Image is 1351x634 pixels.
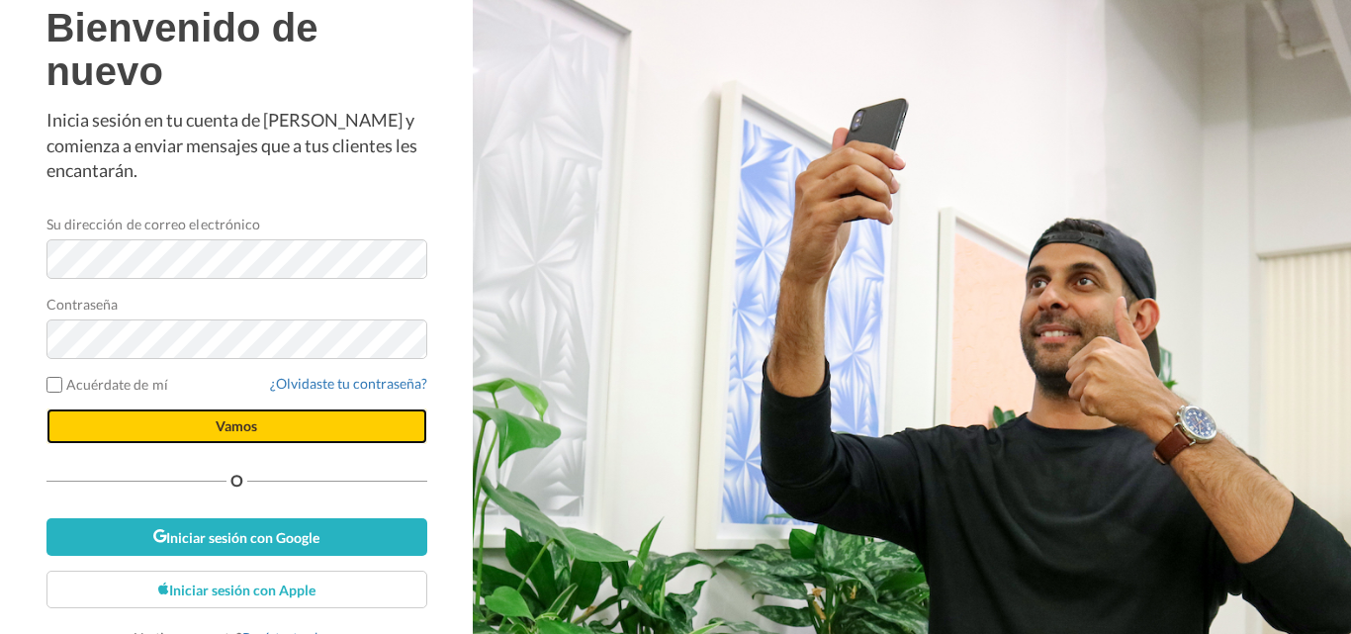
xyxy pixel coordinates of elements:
[46,377,62,393] input: Acuérdate de mí
[46,408,427,444] button: Vamos
[46,296,119,313] font: Contraseña
[46,571,427,608] a: Iniciar sesión con Apple
[66,376,168,393] font: Acuérdate de mí
[169,582,315,598] font: Iniciar sesión con Apple
[46,6,318,93] font: Bienvenido de nuevo
[46,109,417,181] font: Inicia sesión en tu cuenta de [PERSON_NAME] y comienza a enviar mensajes que a tus clientes les e...
[166,529,319,546] font: Iniciar sesión con Google
[46,216,261,232] font: Su dirección de correo electrónico
[216,417,257,434] font: Vamos
[46,518,427,556] a: Iniciar sesión con Google
[270,375,427,392] a: ¿Olvidaste tu contraseña?
[230,471,243,490] font: O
